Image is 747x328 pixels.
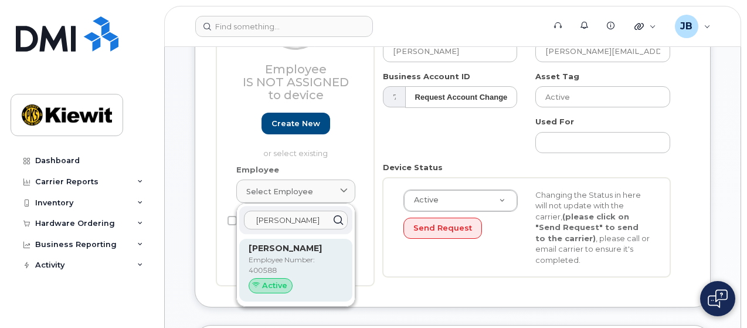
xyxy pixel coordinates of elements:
div: [PERSON_NAME] Employee Number: 400588Active [239,239,352,302]
span: Active [262,280,287,291]
label: Used For [535,116,574,127]
button: Send Request [403,218,482,239]
label: Device Status [383,162,443,173]
h3: Employee [236,63,355,102]
label: Asset Tag [535,71,579,82]
div: Changing the Status in here will not update with the carrier, , please call or email carrier to e... [527,190,658,266]
span: Select employee [246,186,313,197]
a: Create new [262,113,330,134]
strong: (please click on "Send Request" to send to the carrier) [535,212,639,243]
a: Select employee [236,180,355,203]
div: Quicklinks [626,15,664,38]
label: Non-employee owned device [228,214,355,242]
a: Active [404,190,517,211]
label: Employee [236,164,279,175]
div: Jessica Bussen [667,15,719,38]
span: Is not assigned [243,75,349,89]
span: Active [407,195,439,205]
strong: Request Account Change [415,93,508,102]
img: Open chat [708,289,728,308]
p: Employee Number: 400588 [249,255,343,276]
span: to device [268,88,324,102]
label: Business Account ID [383,71,470,82]
span: JB [680,19,692,33]
button: Request Account Change [405,86,518,108]
input: Find something... [195,16,373,37]
p: or select existing [236,148,355,159]
input: Enter name, email, or employee number [244,211,348,229]
strong: [PERSON_NAME] [249,243,322,253]
input: Non-employee owned device [228,216,237,225]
